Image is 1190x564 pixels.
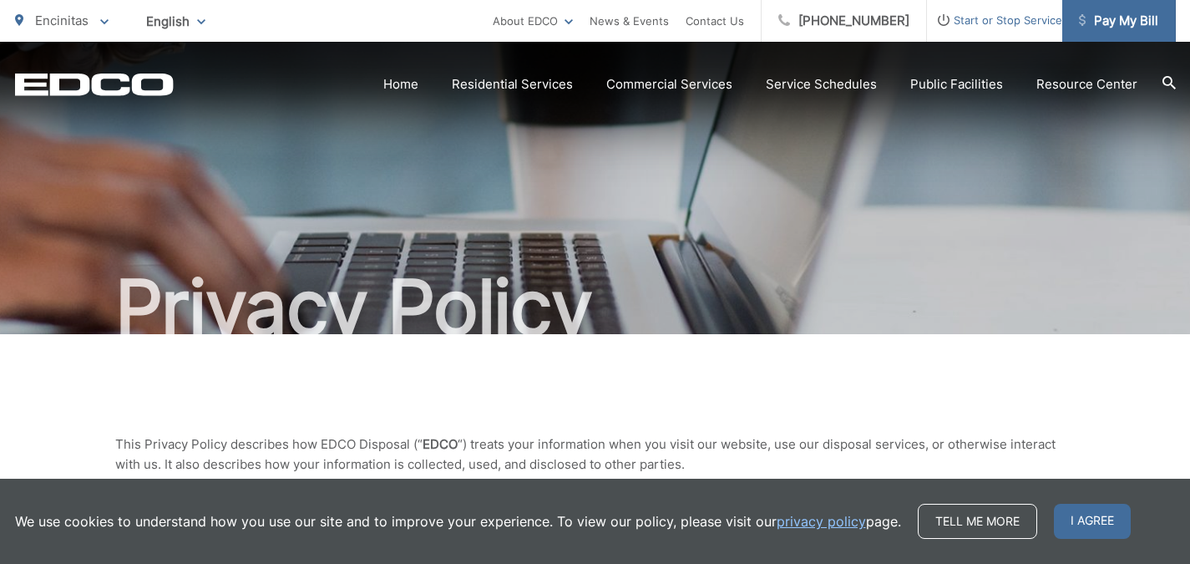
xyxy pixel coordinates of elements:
span: Pay My Bill [1079,11,1158,31]
a: Residential Services [452,74,573,94]
a: Commercial Services [606,74,732,94]
a: Tell me more [918,504,1037,539]
a: Public Facilities [910,74,1003,94]
a: EDCD logo. Return to the homepage. [15,73,174,96]
span: I agree [1054,504,1131,539]
p: We use cookies to understand how you use our site and to improve your experience. To view our pol... [15,511,901,531]
p: This Privacy Policy describes how EDCO Disposal (“ “) treats your information when you visit our ... [115,434,1076,475]
strong: EDCO [423,436,458,452]
a: privacy policy [777,511,866,531]
span: English [134,7,218,36]
a: Contact Us [686,11,744,31]
span: Encinitas [35,13,89,28]
a: News & Events [590,11,669,31]
h1: Privacy Policy [15,266,1176,349]
a: Resource Center [1036,74,1137,94]
a: About EDCO [493,11,573,31]
a: Home [383,74,418,94]
a: Service Schedules [766,74,877,94]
